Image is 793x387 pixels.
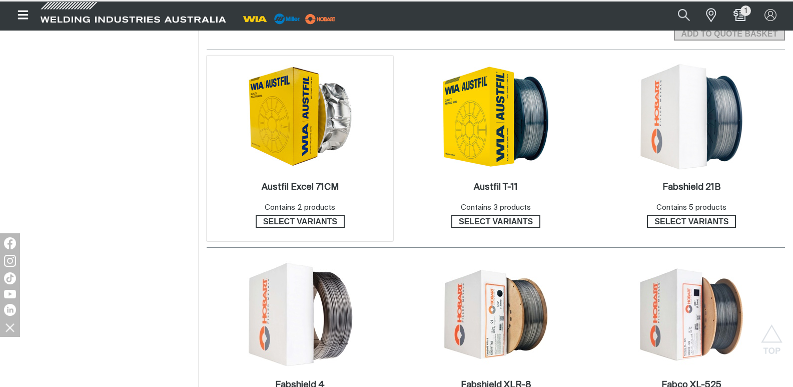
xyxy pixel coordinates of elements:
[474,183,518,192] h2: Austfil T-11
[442,261,549,368] img: Fabshield XLR-8
[662,183,720,192] h2: Fabshield 21B
[247,65,354,168] img: Austfil Excel 71CM
[4,255,16,267] img: Instagram
[302,12,339,27] img: miller
[262,182,339,193] a: Austfil Excel 71CM
[265,202,335,214] div: Contains 2 products
[2,319,19,336] img: hide socials
[662,182,720,193] a: Fabshield 21B
[4,272,16,284] img: TikTok
[647,215,736,228] a: Select variants of Fabshield 21B
[667,4,701,27] button: Search products
[654,4,700,27] input: Product name or item number...
[760,324,783,347] button: Scroll to top
[638,261,745,368] img: Fabco XL-525
[257,215,344,228] span: Select variants
[4,304,16,316] img: LinkedIn
[638,63,745,170] img: Fabshield 21B
[674,28,785,41] button: Add selected products to the shopping cart
[4,237,16,249] img: Facebook
[452,215,539,228] span: Select variants
[247,261,354,368] img: Fabshield 4
[648,215,735,228] span: Select variants
[262,183,339,192] h2: Austfil Excel 71CM
[442,63,549,170] img: Austfil T-11
[474,182,518,193] a: Austfil T-11
[461,202,531,214] div: Contains 3 products
[256,215,345,228] a: Select variants of Austfil Excel 71CM
[656,202,726,214] div: Contains 5 products
[675,28,784,41] span: ADD TO QUOTE BASKET
[451,215,540,228] a: Select variants of Austfil T-11
[302,15,339,23] a: miller
[4,290,16,298] img: YouTube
